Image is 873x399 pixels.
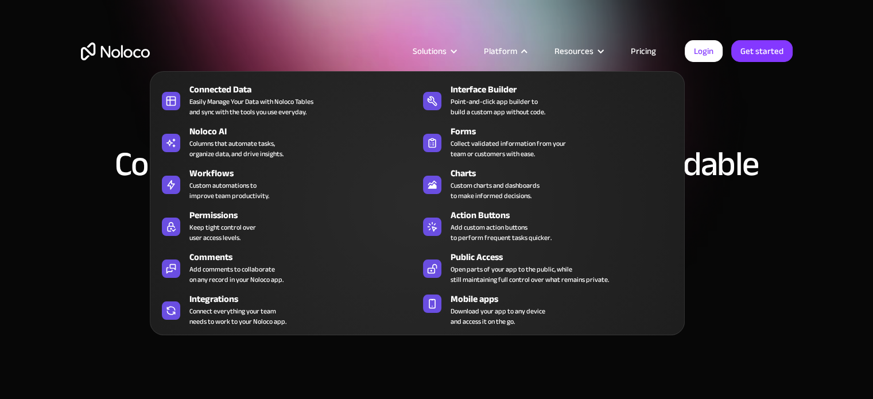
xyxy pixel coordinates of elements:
div: Open parts of your app to the public, while still maintaining full control over what remains priv... [451,264,609,285]
a: Mobile appsDownload your app to any deviceand access it on the go. [417,290,678,329]
div: Comments [189,250,422,264]
div: Resources [540,44,616,59]
a: FormsCollect validated information from yourteam or customers with ease. [417,122,678,161]
a: CommentsAdd comments to collaborateon any record in your Noloco app. [156,248,417,287]
div: Mobile apps [451,292,684,306]
div: Public Access [451,250,684,264]
h2: Convert Your Business App into a Downloadable Mobile Experience [81,147,793,216]
a: Public AccessOpen parts of your app to the public, whilestill maintaining full control over what ... [417,248,678,287]
div: Connected Data [189,83,422,96]
a: Login [685,40,723,62]
div: Custom automations to improve team productivity. [189,180,269,201]
div: Noloco AI [189,125,422,138]
a: Get started [731,40,793,62]
h1: Download Your App on Any Device [81,126,793,135]
div: Add comments to collaborate on any record in your Noloco app. [189,264,284,285]
div: Custom charts and dashboards to make informed decisions. [451,180,540,201]
div: Columns that automate tasks, organize data, and drive insights. [189,138,284,159]
div: Integrations [189,292,422,306]
div: Platform [470,44,540,59]
div: Interface Builder [451,83,684,96]
div: Connect everything your team needs to work to your Noloco app. [189,306,286,327]
a: Action ButtonsAdd custom action buttonsto perform frequent tasks quicker. [417,206,678,245]
div: Action Buttons [451,208,684,222]
div: Solutions [413,44,447,59]
div: Solutions [398,44,470,59]
a: WorkflowsCustom automations toimprove team productivity. [156,164,417,203]
div: Forms [451,125,684,138]
div: Keep tight control over user access levels. [189,222,256,243]
div: Point-and-click app builder to build a custom app without code. [451,96,545,117]
span: Download your app to any device and access it on the go. [451,306,545,327]
div: Charts [451,166,684,180]
a: Interface BuilderPoint-and-click app builder tobuild a custom app without code. [417,80,678,119]
a: home [81,42,150,60]
div: Platform [484,44,517,59]
div: Permissions [189,208,422,222]
a: ChartsCustom charts and dashboardsto make informed decisions. [417,164,678,203]
a: IntegrationsConnect everything your teamneeds to work to your Noloco app. [156,290,417,329]
div: Add custom action buttons to perform frequent tasks quicker. [451,222,552,243]
nav: Platform [150,55,685,335]
a: Connected DataEasily Manage Your Data with Noloco Tablesand sync with the tools you use everyday. [156,80,417,119]
a: PermissionsKeep tight control overuser access levels. [156,206,417,245]
a: Noloco AIColumns that automate tasks,organize data, and drive insights. [156,122,417,161]
a: Pricing [616,44,670,59]
div: Workflows [189,166,422,180]
div: Collect validated information from your team or customers with ease. [451,138,566,159]
div: Easily Manage Your Data with Noloco Tables and sync with the tools you use everyday. [189,96,313,117]
div: Resources [554,44,593,59]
